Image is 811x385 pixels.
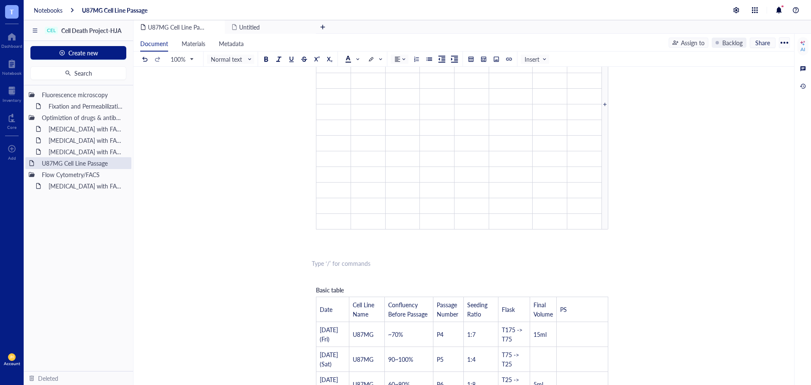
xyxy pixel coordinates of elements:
span: [DATE] (Sat) [320,350,340,368]
span: Confluency Before Passage [388,300,427,318]
span: PS [560,305,567,314]
span: 100% [171,55,193,63]
span: U87MG [353,330,373,339]
span: T [10,6,14,17]
span: Share [755,39,770,46]
div: Dashboard [1,44,22,49]
div: [MEDICAL_DATA] with FACSymphonyA1 (Optimization of Erastin2 and [MEDICAL_DATA]) [45,134,128,146]
div: Account [4,361,20,366]
div: AI [800,46,805,53]
span: 1:7 [467,330,476,339]
div: [MEDICAL_DATA] with FACSymphonyA1 [45,180,128,192]
span: Flask [502,305,515,314]
div: Inventory [3,98,21,103]
span: Cell Line Name [353,300,376,318]
a: Notebooks [34,6,63,14]
div: [MEDICAL_DATA] with FACSymphonyA1 (Optimization of Annexin V, PI, DRAQ7 with [MEDICAL_DATA], Eras... [45,146,128,158]
div: Notebook [2,71,22,76]
span: Cell Death Project-HJA [61,26,122,35]
button: Create new [30,46,126,60]
span: T175 -> T75 [502,325,524,343]
span: Search [74,70,92,76]
a: Core [7,111,16,130]
a: Inventory [3,84,21,103]
a: U87MG Cell Line Passage [82,6,147,14]
span: Insert [525,55,547,63]
span: Normal text [211,55,252,63]
span: ~70% [388,330,403,339]
div: CEL [47,27,56,33]
span: Seeding Ratio [467,300,489,318]
div: Core [7,125,16,130]
div: Optimiztion of drugs & antibodies [38,112,128,123]
span: Create new [68,49,98,56]
button: Search [30,66,126,80]
div: Deleted [38,374,58,383]
span: T75 -> T25 [502,350,521,368]
a: Notebook [2,57,22,76]
span: P4 [437,330,444,339]
a: Dashboard [1,30,22,49]
span: Date [320,305,332,314]
div: Assign to [681,38,705,47]
div: [MEDICAL_DATA] with FACSymphonyA1 (Optimization of [MEDICAL_DATA], Erastin2) (Copy) [45,123,128,135]
span: Passage Number [437,300,459,318]
div: Flow Cytometry/FACS [38,169,128,180]
span: 15ml [533,330,547,339]
span: Metadata [219,39,244,48]
div: Fluorescence microscopy [38,89,128,101]
span: JH [10,355,14,359]
div: Add [8,156,16,161]
div: Fixation and Permeabilization before Fluorescence Microscopy (Nikon JIS) [45,100,128,112]
span: Final Volume [533,300,553,318]
span: [DATE] (Fri) [320,325,340,343]
span: Materials [182,39,205,48]
span: U87MG [353,355,373,363]
div: U87MG Cell Line Passage [38,157,128,169]
span: P5 [437,355,444,363]
span: Basic table [316,286,344,294]
span: 1:4 [467,355,476,363]
div: Backlog [722,38,743,47]
span: Document [140,39,168,48]
span: 90~100% [388,355,413,363]
button: Share [750,38,776,48]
